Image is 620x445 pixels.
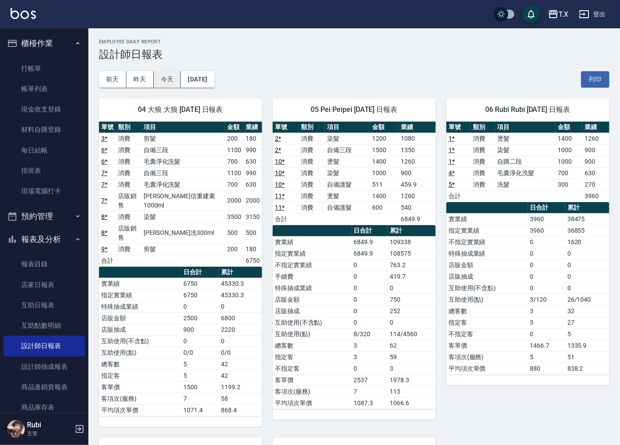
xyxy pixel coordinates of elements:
td: 6849.9 [399,213,436,225]
td: 180 [243,133,262,144]
td: 62 [388,340,436,351]
td: 511 [370,179,399,190]
td: [PERSON_NAME]洗300ml [141,222,225,243]
td: 客單價 [446,340,528,351]
td: 109338 [388,236,436,248]
td: 7 [352,386,388,397]
td: 不指定實業績 [446,236,528,248]
td: 合計 [99,255,116,266]
td: 3 [352,351,388,363]
td: 洗髮 [495,179,555,190]
td: 特殊抽成業績 [99,301,181,312]
td: 燙髮 [495,133,555,144]
td: 6750 [181,278,219,289]
td: 630 [243,179,262,190]
td: 毛囊淨化洗髮 [141,179,225,190]
td: 0 [528,328,565,340]
td: 店販金額 [446,259,528,271]
td: 600 [370,202,399,213]
td: 3 [528,317,565,328]
td: 剪髮 [141,133,225,144]
td: 互助使用(點) [446,294,528,305]
td: 染髮 [325,133,370,144]
a: 現金收支登錄 [4,99,85,119]
td: 3960 [582,190,609,202]
a: 互助日報表 [4,295,85,315]
td: 指定客 [446,317,528,328]
th: 項目 [325,122,370,133]
td: 自備護髮 [325,179,370,190]
td: 消費 [116,144,141,156]
td: 燙髮 [325,190,370,202]
button: 櫃檯作業 [4,32,85,55]
td: 500 [225,222,243,243]
td: 1500 [181,381,219,393]
td: 指定客 [99,370,181,381]
td: 0 [565,259,609,271]
th: 類別 [471,122,495,133]
td: 2000 [225,190,243,211]
td: 平均項次單價 [99,404,181,416]
button: [DATE] [181,71,214,88]
td: [PERSON_NAME]信重建素1000ml [141,190,225,211]
td: 0 [352,317,388,328]
td: 700 [555,167,582,179]
td: 838.2 [565,363,609,374]
h2: Employee Daily Report [99,39,609,45]
td: 750 [388,294,436,305]
td: 總客數 [446,305,528,317]
td: 指定實業績 [273,248,352,259]
td: 990 [243,167,262,179]
td: 0 [528,236,565,248]
td: 手續費 [273,271,352,282]
th: 累計 [219,267,262,278]
td: 0 [181,301,219,312]
td: 消費 [471,167,495,179]
th: 日合計 [352,225,388,237]
th: 項目 [141,122,225,133]
span: 06 Rubi Rubi [DATE] 日報表 [457,105,599,114]
td: 客項次(服務) [99,393,181,404]
td: 900 [582,156,609,167]
td: 1080 [399,133,436,144]
td: 染髮 [141,211,225,222]
td: 不指定客 [446,328,528,340]
td: 客項次(服務) [446,351,528,363]
td: 115 [388,386,436,397]
td: 300 [555,179,582,190]
th: 類別 [116,122,141,133]
td: 1350 [399,144,436,156]
td: 2537 [352,374,388,386]
td: 指定實業績 [99,289,181,301]
td: 1260 [399,156,436,167]
td: 0 [388,317,436,328]
td: 不指定實業績 [273,259,352,271]
td: 自備三段 [141,167,225,179]
td: 特殊抽成業績 [273,282,352,294]
td: 45330.3 [219,289,262,301]
td: 消費 [299,190,325,202]
td: 0 [352,259,388,271]
td: 252 [388,305,436,317]
td: 630 [243,156,262,167]
td: 1200 [370,133,399,144]
td: 868.4 [219,404,262,416]
td: 染髮 [325,167,370,179]
td: 0/0 [219,347,262,358]
td: 互助使用(不含點) [99,335,181,347]
th: 業績 [399,122,436,133]
td: 消費 [471,179,495,190]
a: 帳單列表 [4,79,85,99]
td: 2500 [181,312,219,324]
td: 總客數 [273,340,352,351]
td: 1000 [555,156,582,167]
table: a dense table [446,122,609,202]
td: 消費 [471,156,495,167]
th: 金額 [225,122,243,133]
td: 毛囊淨化洗髮 [141,156,225,167]
td: 6849.9 [352,248,388,259]
td: 消費 [299,133,325,144]
a: 排班表 [4,161,85,181]
a: 設計師日報表 [4,336,85,356]
a: 打帳單 [4,58,85,79]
